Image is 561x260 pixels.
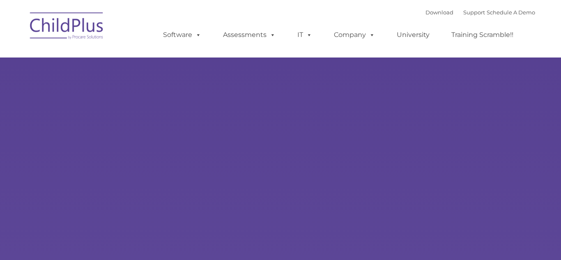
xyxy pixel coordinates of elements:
a: University [389,27,438,43]
a: Download [425,9,453,16]
a: Company [326,27,383,43]
a: Assessments [215,27,284,43]
a: Software [155,27,209,43]
a: Schedule A Demo [487,9,535,16]
font: | [425,9,535,16]
a: Support [463,9,485,16]
img: ChildPlus by Procare Solutions [26,7,108,48]
a: IT [289,27,320,43]
a: Training Scramble!! [443,27,522,43]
